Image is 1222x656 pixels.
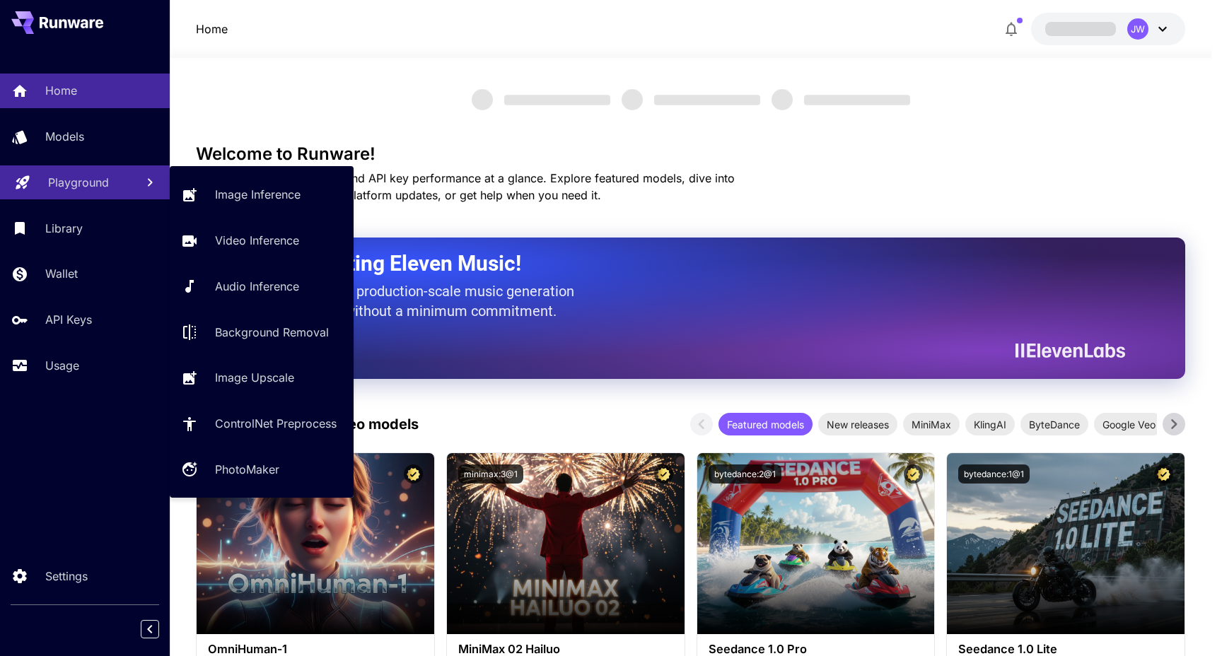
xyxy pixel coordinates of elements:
[45,568,88,585] p: Settings
[196,144,1185,164] h3: Welcome to Runware!
[215,461,279,478] p: PhotoMaker
[947,453,1185,634] img: alt
[170,269,354,304] a: Audio Inference
[447,453,685,634] img: alt
[45,311,92,328] p: API Keys
[215,186,301,203] p: Image Inference
[170,177,354,212] a: Image Inference
[170,315,354,349] a: Background Removal
[215,324,329,341] p: Background Removal
[170,361,354,395] a: Image Upscale
[709,464,781,484] button: bytedance:2@1
[197,453,434,634] img: alt
[45,357,79,374] p: Usage
[170,406,354,441] a: ControlNet Preprocess
[958,643,1173,656] h3: Seedance 1.0 Lite
[718,417,813,432] span: Featured models
[903,417,960,432] span: MiniMax
[45,265,78,282] p: Wallet
[1020,417,1088,432] span: ByteDance
[818,417,897,432] span: New releases
[45,82,77,99] p: Home
[654,464,673,484] button: Certified Model – Vetted for best performance and includes a commercial license.
[404,464,423,484] button: Certified Model – Vetted for best performance and includes a commercial license.
[215,278,299,295] p: Audio Inference
[141,620,159,638] button: Collapse sidebar
[48,174,109,191] p: Playground
[208,643,423,656] h3: OmniHuman‑1
[958,464,1030,484] button: bytedance:1@1
[231,250,1115,277] h2: Now Supporting Eleven Music!
[965,417,1015,432] span: KlingAI
[45,220,83,237] p: Library
[1127,18,1148,40] div: JW
[231,281,585,321] p: The only way to get production-scale music generation from Eleven Labs without a minimum commitment.
[196,171,735,202] span: Check out your usage stats and API key performance at a glance. Explore featured models, dive int...
[170,452,354,487] a: PhotoMaker
[1094,417,1164,432] span: Google Veo
[196,20,228,37] nav: breadcrumb
[697,453,935,634] img: alt
[458,643,673,656] h3: MiniMax 02 Hailuo
[196,20,228,37] p: Home
[709,643,924,656] h3: Seedance 1.0 Pro
[151,616,170,642] div: Collapse sidebar
[1154,464,1173,484] button: Certified Model – Vetted for best performance and includes a commercial license.
[215,415,337,432] p: ControlNet Preprocess
[904,464,923,484] button: Certified Model – Vetted for best performance and includes a commercial license.
[215,232,299,249] p: Video Inference
[458,464,523,484] button: minimax:3@1
[170,223,354,258] a: Video Inference
[45,128,84,145] p: Models
[215,369,294,386] p: Image Upscale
